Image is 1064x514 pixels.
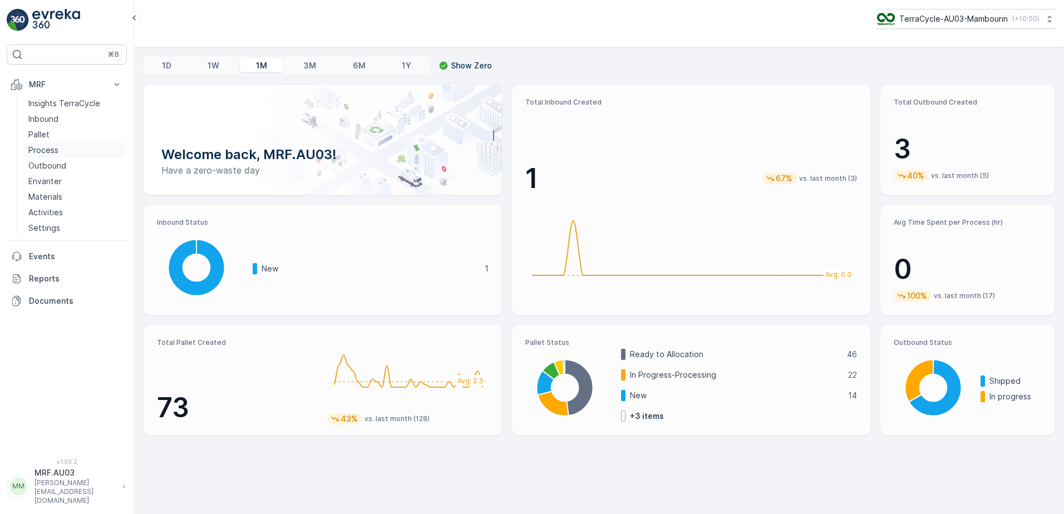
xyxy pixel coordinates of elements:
img: logo_light-DOdMpM7g.png [32,9,80,31]
p: Documents [29,295,122,307]
p: [PERSON_NAME][EMAIL_ADDRESS][DOMAIN_NAME] [35,478,117,505]
a: Documents [7,290,127,312]
p: Avg Time Spent per Process (hr) [894,218,1041,227]
p: 1M [256,60,267,71]
p: 1Y [402,60,411,71]
p: MRF [29,79,105,90]
p: vs. last month (3) [799,174,857,183]
p: Events [29,251,122,262]
a: Pallet [24,127,127,142]
p: 3M [303,60,316,71]
img: image_D6FFc8H.png [877,13,895,25]
a: Materials [24,189,127,205]
p: 3 [894,132,1041,166]
p: Total Inbound Created [525,98,857,107]
p: vs. last month (17) [934,291,995,300]
p: Outbound [28,160,66,171]
a: Inbound [24,111,127,127]
a: Events [7,245,127,268]
p: New [262,263,477,274]
p: 43% [339,413,359,424]
a: Outbound [24,158,127,174]
p: New [630,390,841,401]
p: Total Outbound Created [894,98,1041,107]
p: Welcome back, MRF.AU03! [161,146,484,164]
p: 40% [906,170,925,181]
a: Insights TerraCycle [24,96,127,111]
p: Ready to Allocation [630,349,840,360]
p: + 3 items [630,411,664,422]
p: 46 [847,349,857,360]
p: Inbound [28,113,58,125]
p: 100% [906,290,928,302]
a: Reports [7,268,127,290]
p: Envanter [28,176,62,187]
p: Shipped [989,375,1041,387]
p: Pallet Status [525,338,857,347]
p: 14 [848,390,857,401]
p: 1W [208,60,219,71]
a: Envanter [24,174,127,189]
img: logo [7,9,29,31]
p: Reports [29,273,122,284]
p: TerraCycle-AU03-Mambourin [899,13,1008,24]
p: Insights TerraCycle [28,98,100,109]
p: Settings [28,223,60,234]
p: MRF.AU03 [35,467,117,478]
p: 1 [525,162,538,195]
a: Process [24,142,127,158]
p: Process [28,145,58,156]
p: vs. last month (128) [364,414,430,423]
p: 1D [162,60,171,71]
p: 67% [775,173,794,184]
button: TerraCycle-AU03-Mambourin(+10:00) [877,9,1055,29]
p: 22 [848,369,857,380]
p: In Progress-Processing [630,369,841,380]
a: Settings [24,220,127,236]
p: Inbound Status [157,218,489,227]
p: 0 [894,253,1041,286]
p: 6M [353,60,366,71]
p: Have a zero-waste day [161,164,484,177]
div: MM [9,477,27,495]
p: vs. last month (5) [931,171,989,180]
button: MRF [7,73,127,96]
p: Total Pallet Created [157,338,318,347]
p: 73 [157,391,318,424]
p: 1 [485,263,489,274]
p: Activities [28,207,63,218]
p: Show Zero [451,60,492,71]
button: MMMRF.AU03[PERSON_NAME][EMAIL_ADDRESS][DOMAIN_NAME] [7,467,127,505]
p: In progress [989,391,1041,402]
p: ( +10:00 ) [1012,14,1040,23]
span: v 1.50.2 [7,458,127,465]
p: Outbound Status [894,338,1041,347]
p: ⌘B [108,50,119,59]
a: Activities [24,205,127,220]
p: Materials [28,191,62,202]
p: Pallet [28,129,50,140]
